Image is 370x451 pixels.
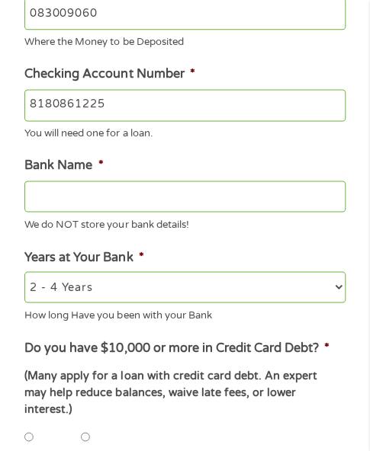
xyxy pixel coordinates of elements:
label: Bank Name [24,158,103,174]
label: Checking Account Number [24,66,195,82]
div: You will need one for a loan. [24,121,345,142]
div: (Many apply for a loan with credit card debt. An expert may help reduce balances, waive late fees... [24,367,345,417]
input: 345634636 [24,89,345,121]
div: Where the Money to be Deposited [24,30,345,50]
label: Years at Your Bank [24,249,143,265]
div: How long Have you been with your Bank [24,302,345,323]
div: We do NOT store your bank details! [24,212,345,232]
label: Do you have $10,000 or more in Credit Card Debt? [24,340,329,356]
